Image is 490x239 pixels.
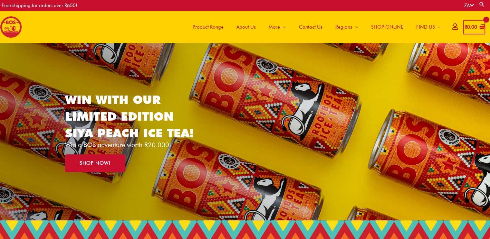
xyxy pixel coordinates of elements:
a: SHOP NOW! [65,154,125,172]
span: More [269,17,280,37]
a: ZA [464,3,474,8]
span: Regions [335,17,352,37]
bdi: 0.00 [465,24,477,30]
span: About Us [236,17,256,37]
a: Product Range [186,11,230,43]
a: WIN WITH OUR LIMITED EDITION SIYA PEACH ICE TEA! [65,92,194,140]
p: Win a BOS adventure worth R20 000! [65,142,204,148]
a: Contact Us [293,11,329,43]
span: SHOP ONLINE [371,17,403,37]
span: FIND US [416,17,435,37]
a: SHOP ONLINE [365,11,410,43]
span: SHOP NOW! [80,161,111,166]
nav: Site Navigation [181,11,447,43]
span: R [465,24,467,30]
a: More [262,11,293,43]
a: Regions [329,11,365,43]
a: About Us [230,11,262,43]
span: Contact Us [299,17,322,37]
a: Search button [479,1,485,7]
a: View Shopping Cart, empty [463,20,485,34]
span: Product Range [193,17,224,37]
